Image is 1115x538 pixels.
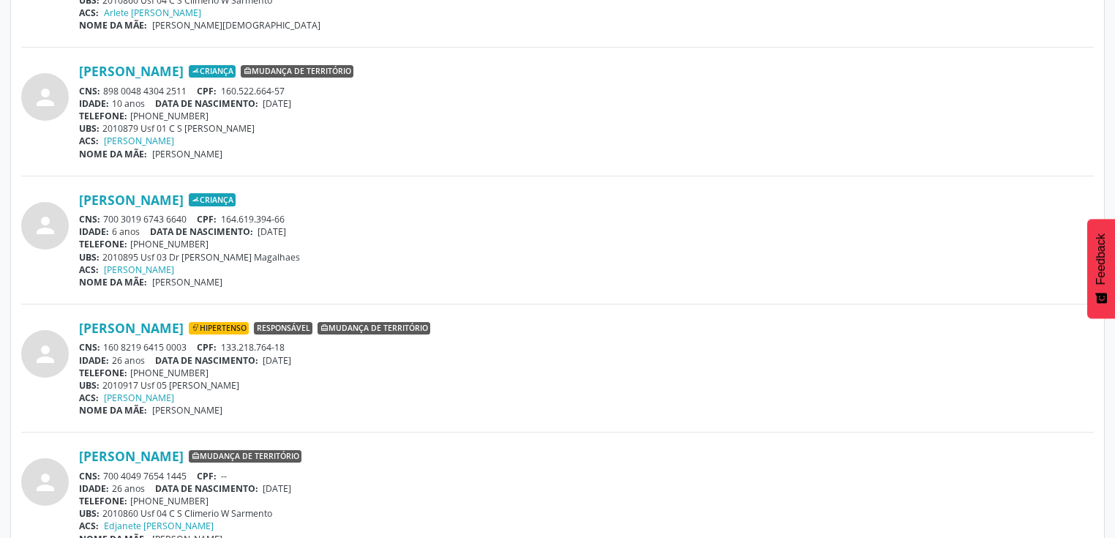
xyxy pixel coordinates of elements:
[79,470,100,482] span: CNS:
[254,322,312,335] span: Responsável
[189,193,236,206] span: Criança
[263,97,291,110] span: [DATE]
[79,470,1094,482] div: 700 4049 7654 1445
[32,341,59,367] i: person
[79,482,109,495] span: IDADE:
[79,367,1094,379] div: [PHONE_NUMBER]
[79,85,1094,97] div: 898 0048 4304 2511
[155,482,258,495] span: DATA DE NASCIMENTO:
[79,264,99,276] span: ACS:
[79,110,127,122] span: TELEFONE:
[79,354,1094,367] div: 26 anos
[79,379,100,392] span: UBS:
[79,341,1094,354] div: 160 8219 6415 0003
[79,122,100,135] span: UBS:
[79,276,147,288] span: NOME DA MÃE:
[1095,233,1108,285] span: Feedback
[221,470,227,482] span: --
[32,84,59,111] i: person
[79,238,127,250] span: TELEFONE:
[189,65,236,78] span: Criança
[197,85,217,97] span: CPF:
[150,225,253,238] span: DATA DE NASCIMENTO:
[79,354,109,367] span: IDADE:
[79,379,1094,392] div: 2010917 Usf 05 [PERSON_NAME]
[104,7,201,19] a: Arlete [PERSON_NAME]
[79,507,1094,520] div: 2010860 Usf 04 C S Climerio W Sarmento
[152,19,320,31] span: [PERSON_NAME][DEMOGRAPHIC_DATA]
[104,520,214,532] a: Edjanete [PERSON_NAME]
[79,148,147,160] span: NOME DA MÃE:
[79,225,1094,238] div: 6 anos
[79,495,1094,507] div: [PHONE_NUMBER]
[197,470,217,482] span: CPF:
[263,354,291,367] span: [DATE]
[79,495,127,507] span: TELEFONE:
[79,63,184,79] a: [PERSON_NAME]
[32,212,59,239] i: person
[155,97,258,110] span: DATA DE NASCIMENTO:
[79,97,1094,110] div: 10 anos
[79,367,127,379] span: TELEFONE:
[221,85,285,97] span: 160.522.664-57
[241,65,353,78] span: Mudança de território
[79,482,1094,495] div: 26 anos
[79,392,99,404] span: ACS:
[104,135,174,147] a: [PERSON_NAME]
[79,192,184,208] a: [PERSON_NAME]
[258,225,286,238] span: [DATE]
[79,19,147,31] span: NOME DA MÃE:
[197,341,217,354] span: CPF:
[79,85,100,97] span: CNS:
[221,341,285,354] span: 133.218.764-18
[104,264,174,276] a: [PERSON_NAME]
[152,276,222,288] span: [PERSON_NAME]
[79,110,1094,122] div: [PHONE_NUMBER]
[79,122,1094,135] div: 2010879 Usf 01 C S [PERSON_NAME]
[318,322,430,335] span: Mudança de território
[79,213,1094,225] div: 700 3019 6743 6640
[1087,219,1115,318] button: Feedback - Mostrar pesquisa
[79,225,109,238] span: IDADE:
[79,97,109,110] span: IDADE:
[79,520,99,532] span: ACS:
[79,251,1094,264] div: 2010895 Usf 03 Dr [PERSON_NAME] Magalhaes
[104,392,174,404] a: [PERSON_NAME]
[79,404,147,416] span: NOME DA MÃE:
[221,213,285,225] span: 164.619.394-66
[189,450,301,463] span: Mudança de território
[263,482,291,495] span: [DATE]
[79,7,99,19] span: ACS:
[79,341,100,354] span: CNS:
[197,213,217,225] span: CPF:
[79,135,99,147] span: ACS:
[32,469,59,496] i: person
[79,238,1094,250] div: [PHONE_NUMBER]
[79,448,184,464] a: [PERSON_NAME]
[79,507,100,520] span: UBS:
[79,320,184,336] a: [PERSON_NAME]
[152,404,222,416] span: [PERSON_NAME]
[155,354,258,367] span: DATA DE NASCIMENTO:
[79,251,100,264] span: UBS:
[152,148,222,160] span: [PERSON_NAME]
[79,213,100,225] span: CNS:
[189,322,249,335] span: Hipertenso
